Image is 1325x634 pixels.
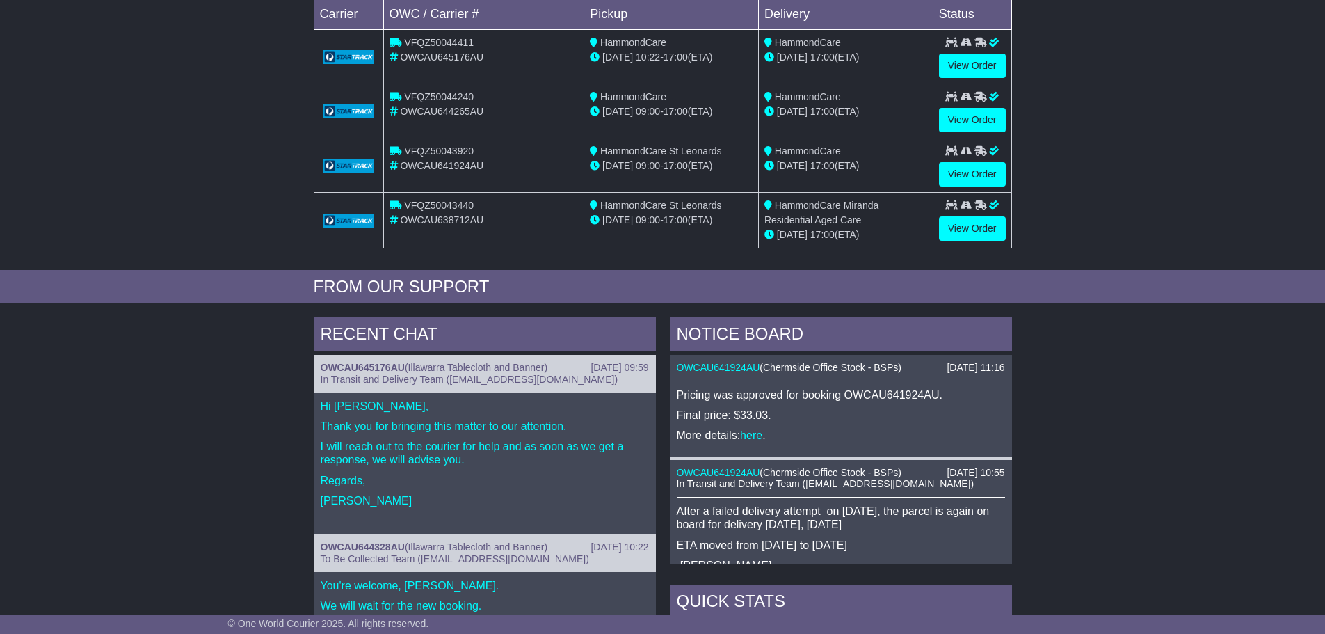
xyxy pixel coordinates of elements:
span: Chermside Office Stock - BSPs [763,362,898,373]
div: (ETA) [764,228,927,242]
span: VFQZ50044240 [404,91,474,102]
img: GetCarrierServiceLogo [323,214,375,228]
a: OWCAU641924AU [677,467,760,478]
div: NOTICE BOARD [670,317,1012,355]
span: HammondCare [775,91,841,102]
span: 17:00 [664,214,688,225]
span: 09:00 [636,106,660,117]
a: View Order [939,216,1006,241]
p: More details: . [677,429,1005,442]
span: [DATE] [602,106,633,117]
a: View Order [939,54,1006,78]
div: Quick Stats [670,585,1012,622]
a: View Order [939,108,1006,132]
span: [DATE] [602,160,633,171]
p: Hi [PERSON_NAME], [321,399,649,413]
span: 17:00 [664,160,688,171]
span: 17:00 [810,160,835,171]
span: 09:00 [636,214,660,225]
span: In Transit and Delivery Team ([EMAIL_ADDRESS][DOMAIN_NAME]) [677,478,974,489]
img: GetCarrierServiceLogo [323,104,375,118]
div: - (ETA) [590,213,753,228]
span: Illawarra Tablecloth and Banner [408,541,545,553]
div: - (ETA) [590,104,753,119]
a: OWCAU644328AU [321,541,405,553]
span: OWCAU638712AU [400,214,483,225]
p: [PERSON_NAME] [321,494,649,507]
a: here [740,429,762,441]
a: OWCAU645176AU [321,362,405,373]
div: ( ) [321,362,649,374]
div: - (ETA) [590,50,753,65]
span: HammondCare [600,91,666,102]
span: Chermside Office Stock - BSPs [763,467,898,478]
div: [DATE] 10:55 [947,467,1004,479]
span: HammondCare St Leonards [600,200,721,211]
span: 17:00 [810,229,835,240]
span: VFQZ50043440 [404,200,474,211]
span: OWCAU645176AU [400,51,483,63]
span: 09:00 [636,160,660,171]
span: 17:00 [664,51,688,63]
p: Pricing was approved for booking OWCAU641924AU. [677,388,1005,402]
span: 17:00 [810,51,835,63]
span: OWCAU641924AU [400,160,483,171]
p: ETA moved from [DATE] to [DATE] [677,539,1005,552]
p: Final price: $33.03. [677,409,1005,422]
div: (ETA) [764,50,927,65]
div: - (ETA) [590,159,753,173]
div: [DATE] 10:22 [591,541,648,553]
div: (ETA) [764,104,927,119]
p: You're welcome, [PERSON_NAME]. [321,579,649,592]
p: Thank you for bringing this matter to our attention. [321,420,649,433]
span: HammondCare [775,37,841,48]
div: ( ) [321,541,649,553]
span: [DATE] [777,106,808,117]
div: [DATE] 11:16 [947,362,1004,374]
span: [DATE] [777,160,808,171]
div: FROM OUR SUPPORT [314,277,1012,297]
div: RECENT CHAT [314,317,656,355]
p: -[PERSON_NAME] [677,559,1005,572]
p: Regards, [321,474,649,487]
div: ( ) [677,362,1005,374]
span: [DATE] [777,229,808,240]
span: © One World Courier 2025. All rights reserved. [228,618,429,629]
span: HammondCare [775,145,841,157]
span: [DATE] [602,214,633,225]
span: HammondCare [600,37,666,48]
span: 10:22 [636,51,660,63]
div: [DATE] 09:59 [591,362,648,374]
span: 17:00 [664,106,688,117]
span: [DATE] [602,51,633,63]
a: View Order [939,162,1006,187]
div: (ETA) [764,159,927,173]
span: Illawarra Tablecloth and Banner [408,362,545,373]
a: OWCAU641924AU [677,362,760,373]
p: I will reach out to the courier for help and as soon as we get a response, we will advise you. [321,440,649,466]
p: After a failed delivery attempt on [DATE], the parcel is again on board for delivery [DATE], [DATE] [677,505,1005,531]
span: VFQZ50043920 [404,145,474,157]
span: OWCAU644265AU [400,106,483,117]
span: HammondCare Miranda Residential Aged Care [764,200,878,225]
span: VFQZ50044411 [404,37,474,48]
p: We will wait for the new booking. [321,599,649,612]
span: In Transit and Delivery Team ([EMAIL_ADDRESS][DOMAIN_NAME]) [321,374,618,385]
div: ( ) [677,467,1005,479]
span: [DATE] [777,51,808,63]
img: GetCarrierServiceLogo [323,50,375,64]
img: GetCarrierServiceLogo [323,159,375,173]
span: 17:00 [810,106,835,117]
span: HammondCare St Leonards [600,145,721,157]
span: To Be Collected Team ([EMAIL_ADDRESS][DOMAIN_NAME]) [321,553,589,564]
